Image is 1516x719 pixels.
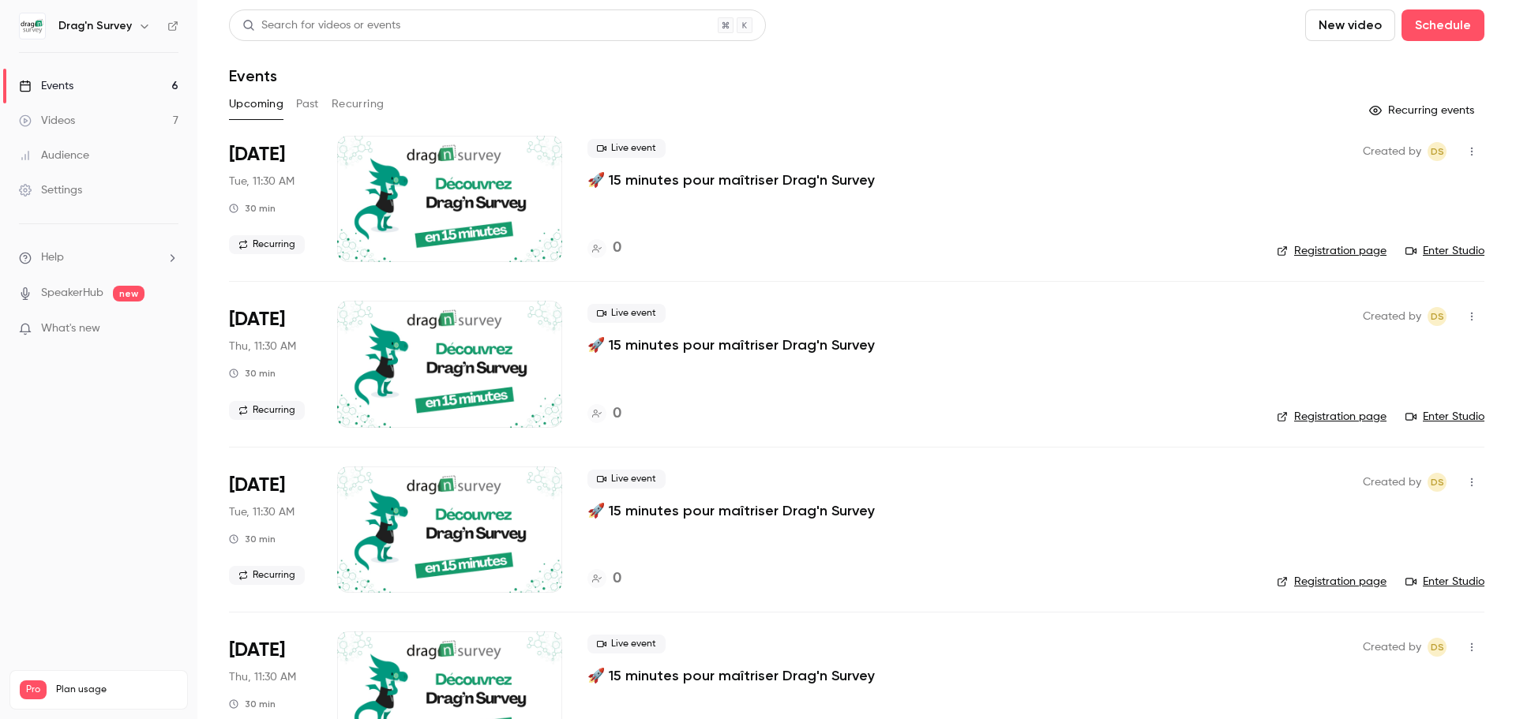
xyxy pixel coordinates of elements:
[587,635,666,653] span: Live event
[613,403,621,425] h4: 0
[613,238,621,259] h4: 0
[41,320,100,337] span: What's new
[56,683,178,696] span: Plan usage
[296,92,319,117] button: Past
[1431,638,1444,657] span: DS
[159,322,178,336] iframe: Noticeable Trigger
[1431,473,1444,492] span: DS
[587,139,666,158] span: Live event
[19,113,75,129] div: Videos
[19,249,178,266] li: help-dropdown-opener
[587,470,666,489] span: Live event
[229,307,285,332] span: [DATE]
[1277,574,1387,590] a: Registration page
[229,142,285,167] span: [DATE]
[41,249,64,266] span: Help
[229,473,285,498] span: [DATE]
[1363,142,1421,161] span: Created by
[1277,409,1387,425] a: Registration page
[1428,638,1447,657] span: Drag'n Survey
[229,339,296,354] span: Thu, 11:30 AM
[587,568,621,590] a: 0
[587,335,875,354] a: 🚀 15 minutes pour maîtriser Drag'n Survey
[587,403,621,425] a: 0
[1428,473,1447,492] span: Drag'n Survey
[229,235,305,254] span: Recurring
[587,304,666,323] span: Live event
[229,466,312,593] div: Oct 21 Tue, 11:30 AM (Europe/Paris)
[41,285,103,301] a: SpeakerHub
[1428,142,1447,161] span: Drag'n Survey
[1431,142,1444,161] span: DS
[587,238,621,259] a: 0
[229,401,305,420] span: Recurring
[1363,473,1421,492] span: Created by
[229,174,295,189] span: Tue, 11:30 AM
[1431,307,1444,326] span: DS
[1305,9,1395,41] button: New video
[19,78,73,94] div: Events
[1277,243,1387,259] a: Registration page
[229,202,276,215] div: 30 min
[20,13,45,39] img: Drag'n Survey
[229,301,312,427] div: Oct 16 Thu, 11:30 AM (Europe/Paris)
[332,92,385,117] button: Recurring
[1402,9,1484,41] button: Schedule
[1363,638,1421,657] span: Created by
[229,566,305,585] span: Recurring
[1405,243,1484,259] a: Enter Studio
[20,680,47,699] span: Pro
[229,638,285,663] span: [DATE]
[229,136,312,262] div: Oct 14 Tue, 11:30 AM (Europe/Paris)
[19,148,89,163] div: Audience
[587,170,875,189] a: 🚀 15 minutes pour maîtriser Drag'n Survey
[229,92,283,117] button: Upcoming
[229,367,276,380] div: 30 min
[229,698,276,710] div: 30 min
[242,17,400,34] div: Search for videos or events
[1405,574,1484,590] a: Enter Studio
[1362,98,1484,123] button: Recurring events
[587,666,875,685] a: 🚀 15 minutes pour maîtriser Drag'n Survey
[587,501,875,520] a: 🚀 15 minutes pour maîtriser Drag'n Survey
[58,18,132,34] h6: Drag'n Survey
[229,504,295,520] span: Tue, 11:30 AM
[613,568,621,590] h4: 0
[19,182,82,198] div: Settings
[229,669,296,685] span: Thu, 11:30 AM
[113,286,144,301] span: new
[1363,307,1421,326] span: Created by
[229,533,276,545] div: 30 min
[229,66,277,85] h1: Events
[1428,307,1447,326] span: Drag'n Survey
[1405,409,1484,425] a: Enter Studio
